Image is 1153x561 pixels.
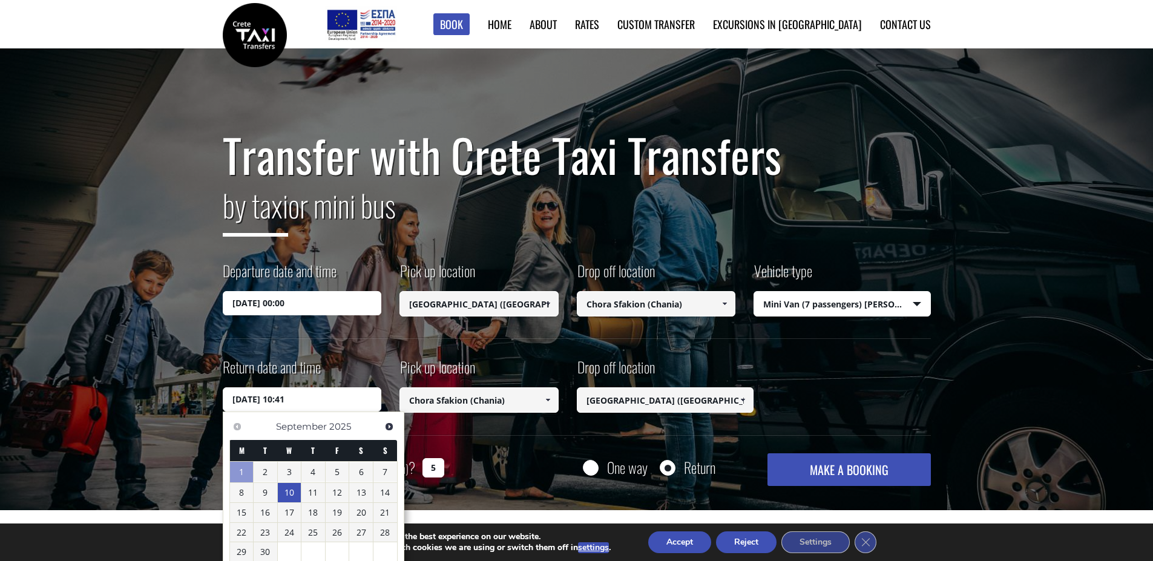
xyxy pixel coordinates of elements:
[301,503,325,522] a: 18
[607,460,648,475] label: One way
[278,503,301,522] a: 17
[399,260,475,291] label: Pick up location
[230,523,254,542] a: 22
[229,418,246,435] a: Previous
[578,542,609,553] button: settings
[381,418,398,435] a: Next
[239,444,245,456] span: Monday
[254,503,277,522] a: 16
[373,503,397,522] a: 21
[349,503,373,522] a: 20
[274,531,611,542] p: We are using cookies to give you the best experience on our website.
[223,356,321,387] label: Return date and time
[577,260,655,291] label: Drop off location
[335,444,339,456] span: Friday
[254,462,277,482] a: 2
[781,531,850,553] button: Settings
[733,387,753,413] a: Show All Items
[349,483,373,502] a: 13
[713,16,862,32] a: Excursions in [GEOGRAPHIC_DATA]
[537,291,557,317] a: Show All Items
[577,291,736,317] input: Select drop-off location
[254,483,277,502] a: 9
[383,444,387,456] span: Sunday
[230,462,254,482] a: 1
[223,453,415,483] label: How many passengers ?
[286,444,292,456] span: Wednesday
[223,130,931,180] h1: Transfer with Crete Taxi Transfers
[232,422,242,431] span: Previous
[855,531,876,553] button: Close GDPR Cookie Banner
[399,387,559,413] input: Select pickup location
[276,421,327,432] span: September
[373,462,397,482] a: 7
[880,16,931,32] a: Contact us
[767,453,930,486] button: MAKE A BOOKING
[230,483,254,502] a: 8
[575,16,599,32] a: Rates
[301,462,325,482] a: 4
[326,483,349,502] a: 12
[433,13,470,36] a: Book
[754,260,812,291] label: Vehicle type
[254,523,277,542] a: 23
[311,444,315,456] span: Thursday
[537,387,557,413] a: Show All Items
[359,444,363,456] span: Saturday
[301,483,325,502] a: 11
[684,460,715,475] label: Return
[230,503,254,522] a: 15
[373,523,397,542] a: 28
[329,421,351,432] span: 2025
[715,291,735,317] a: Show All Items
[223,3,287,67] img: Crete Taxi Transfers | Safe Taxi Transfer Services from to Heraklion Airport, Chania Airport, Ret...
[399,356,475,387] label: Pick up location
[223,260,337,291] label: Departure date and time
[648,531,711,553] button: Accept
[488,16,511,32] a: Home
[326,462,349,482] a: 5
[373,483,397,502] a: 14
[326,503,349,522] a: 19
[223,182,288,237] span: by taxi
[278,523,301,542] a: 24
[349,523,373,542] a: 27
[754,292,930,317] span: Mini Van (7 passengers) [PERSON_NAME]
[577,387,754,413] input: Select drop-off location
[223,180,931,246] h2: or mini bus
[349,462,373,482] a: 6
[384,422,394,431] span: Next
[278,483,301,502] a: 10
[263,444,267,456] span: Tuesday
[223,27,287,40] a: Crete Taxi Transfers | Safe Taxi Transfer Services from to Heraklion Airport, Chania Airport, Ret...
[716,531,777,553] button: Reject
[399,291,559,317] input: Select pickup location
[274,542,611,553] p: You can find out more about which cookies we are using or switch them off in .
[278,462,301,482] a: 3
[617,16,695,32] a: Custom Transfer
[301,523,325,542] a: 25
[577,356,655,387] label: Drop off location
[530,16,557,32] a: About
[325,6,397,42] img: e-bannersEUERDF180X90.jpg
[326,523,349,542] a: 26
